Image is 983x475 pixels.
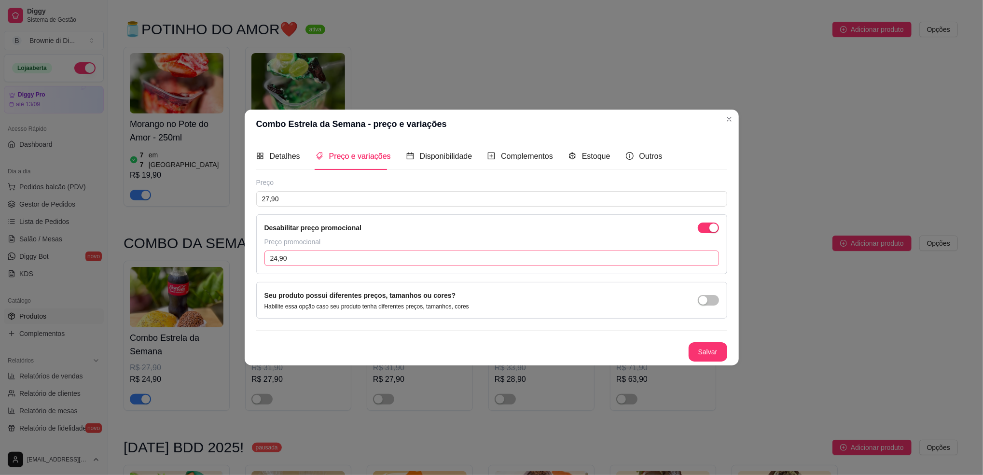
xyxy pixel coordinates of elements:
[639,152,663,160] span: Outros
[270,152,300,160] span: Detalhes
[568,152,576,160] span: code-sandbox
[256,191,727,207] input: Ex.: R$12,99
[264,251,719,266] input: Ex.: R$12,99
[420,152,472,160] span: Disponibilidade
[689,342,727,362] button: Salvar
[245,110,739,139] header: Combo Estrela da Semana - preço e variações
[406,152,414,160] span: calendar
[626,152,634,160] span: info-circle
[256,178,727,187] div: Preço
[264,303,469,310] p: Habilite essa opção caso seu produto tenha diferentes preços, tamanhos, cores
[264,292,456,299] label: Seu produto possui diferentes preços, tamanhos ou cores?
[501,152,553,160] span: Complementos
[264,224,362,232] label: Desabilitar preço promocional
[316,152,323,160] span: tags
[329,152,391,160] span: Preço e variações
[256,152,264,160] span: appstore
[487,152,495,160] span: plus-square
[582,152,610,160] span: Estoque
[264,237,719,247] div: Preço promocional
[721,112,737,127] button: Close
